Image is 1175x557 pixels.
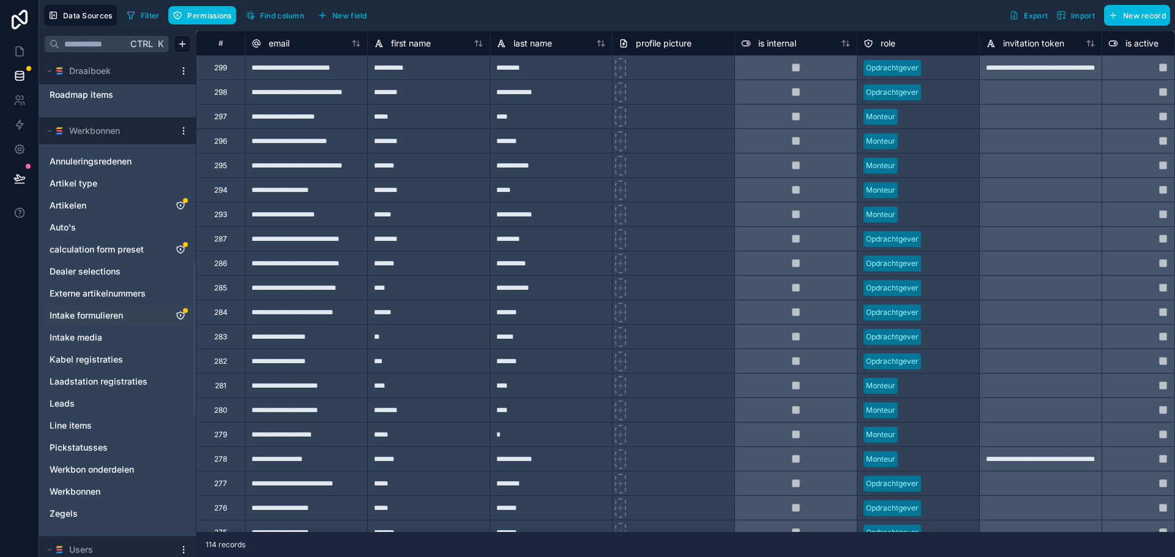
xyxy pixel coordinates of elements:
div: Monteur [866,380,895,391]
button: Export [1005,5,1052,26]
span: is internal [758,37,796,50]
div: Artikelen [44,196,191,215]
div: Monteur [866,429,895,440]
div: Artikel type [44,174,191,193]
span: New field [332,11,367,20]
button: SmartSuite logoWerkbonnen [44,122,174,139]
div: 293 [214,210,227,219]
div: Opdrachtgever [866,478,919,489]
div: Externe artikelnummers [44,284,191,303]
div: 279 [214,430,227,440]
div: 294 [214,185,228,195]
span: Import [1071,11,1095,20]
div: 285 [214,283,227,293]
div: Leads [44,394,191,413]
div: 275 [214,528,227,537]
div: Intake media [44,328,191,347]
span: Zegels [50,507,78,520]
span: Artikelen [50,199,86,212]
span: calculation form preset [50,243,144,256]
img: SmartSuite logo [54,545,64,555]
span: first name [391,37,431,50]
span: Externe artikelnummers [50,287,146,300]
img: SmartSuite logo [54,66,64,76]
span: email [269,37,289,50]
div: 295 [214,161,227,171]
button: Permissions [168,6,236,24]
span: Auto's [50,221,76,234]
div: Zegels [44,504,191,523]
span: role [881,37,895,50]
div: 278 [214,454,227,464]
div: Monteur [866,209,895,220]
span: Pickstatusses [50,441,108,454]
a: Artikelen [50,199,161,212]
a: Intake media [50,331,161,344]
div: 287 [214,234,227,244]
div: Monteur [866,185,895,196]
button: Filter [122,6,164,24]
span: Leads [50,397,75,410]
a: Laadstation registraties [50,375,161,388]
span: Intake formulieren [50,309,123,322]
button: New field [313,6,371,24]
div: 280 [214,405,228,415]
a: Annuleringsredenen [50,155,161,168]
div: Monteur [866,111,895,122]
div: Opdrachtgever [866,307,919,318]
span: Kabel registraties [50,353,123,366]
a: Zegels [50,507,161,520]
span: Export [1024,11,1048,20]
span: Laadstation registraties [50,375,147,388]
div: Laadstation registraties [44,372,191,391]
div: Werkbon onderdelen [44,460,191,479]
span: 114 records [206,540,245,550]
div: Opdrachtgever [866,331,919,342]
div: Opdrachtgever [866,356,919,367]
div: 286 [214,259,227,268]
div: Auto's [44,218,191,237]
div: 297 [214,112,227,122]
a: calculation form preset [50,243,161,256]
div: 283 [214,332,227,342]
a: Intake formulieren [50,309,161,322]
a: Werkbon onderdelen [50,463,161,476]
div: Opdrachtgever [866,87,919,98]
div: Opdrachtgever [866,62,919,73]
a: Leads [50,397,161,410]
span: New record [1123,11,1166,20]
div: 296 [214,136,227,146]
span: Find column [260,11,304,20]
div: 281 [215,381,226,391]
img: SmartSuite logo [54,126,64,136]
div: 299 [214,63,227,73]
div: Dealer selections [44,262,191,281]
div: Line items [44,416,191,435]
button: New record [1104,5,1170,26]
div: Werkbonnen [44,482,191,501]
div: 284 [214,308,228,317]
div: Intake formulieren [44,306,191,325]
span: profile picture [636,37,692,50]
span: Werkbon onderdelen [50,463,134,476]
span: Line items [50,419,92,432]
div: Monteur [866,405,895,416]
a: Roadmap items [50,89,161,101]
div: Roadmap items [44,85,191,105]
a: Permissions [168,6,241,24]
span: Annuleringsredenen [50,155,132,168]
button: SmartSuite logoDraaiboek [44,62,174,79]
div: Annuleringsredenen [44,152,191,171]
span: Intake media [50,331,102,344]
span: Werkbonnen [50,485,100,498]
div: Opdrachtgever [866,258,919,269]
div: Monteur [866,160,895,171]
span: Permissions [187,11,231,20]
a: Kabel registraties [50,353,161,366]
span: K [156,40,165,48]
span: Filter [141,11,160,20]
div: Opdrachtgever [866,282,919,293]
span: Werkbonnen [69,125,120,137]
span: invitation token [1003,37,1064,50]
span: Artikel type [50,177,97,190]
